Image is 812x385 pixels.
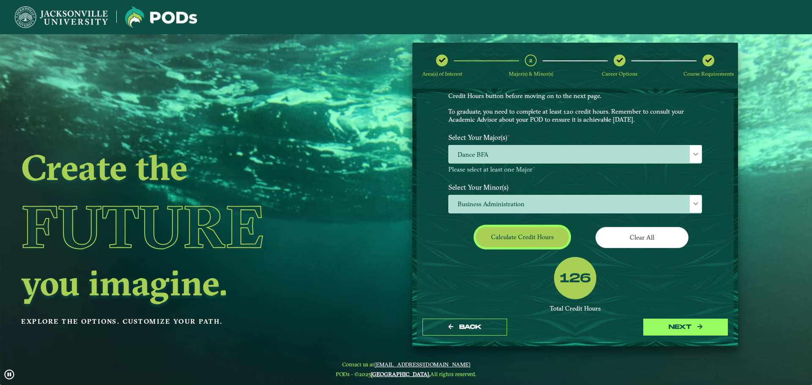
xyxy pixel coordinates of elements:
label: 126 [560,271,591,287]
button: Back [422,319,507,336]
button: Calculate credit hours [476,227,569,247]
span: Course Requirements [683,71,734,77]
h1: Future [21,188,344,265]
span: Dance BFA [449,145,702,164]
button: next [643,319,728,336]
span: Major(s) & Minor(s) [509,71,553,77]
h2: Create the [21,150,344,185]
span: PODs - ©2025 All rights reserved. [336,371,476,377]
span: 2 [529,56,532,64]
p: Explore the options. Customize your path. [21,315,344,328]
label: Select Your Minor(s) [442,179,708,195]
span: Career Options [602,71,637,77]
span: Business Administration [449,195,702,213]
sup: ⋆ [532,164,535,170]
h2: you imagine. [21,265,344,300]
a: [GEOGRAPHIC_DATA]. [371,371,430,377]
p: Please select at least one Major [448,166,702,174]
sup: ⋆ [507,132,510,139]
span: Contact us at [336,361,476,368]
span: Area(s) of Interest [422,71,462,77]
a: [EMAIL_ADDRESS][DOMAIN_NAME] [374,361,470,368]
label: Select Your Major(s) [442,130,708,145]
div: Total Credit Hours [448,305,702,313]
span: Back [459,323,482,330]
img: Jacksonville University logo [15,6,108,28]
p: Choose your major(s) and minor(s) in the dropdown windows below to create a POD. This is your cha... [448,76,702,124]
button: Clear All [595,227,689,248]
img: Jacksonville University logo [125,6,197,28]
